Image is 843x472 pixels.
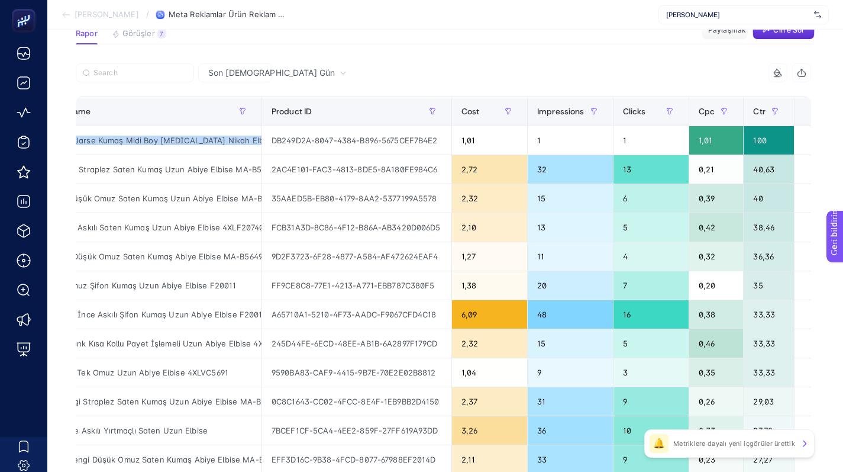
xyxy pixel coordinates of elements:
[744,155,793,184] div: 40,63
[452,242,527,271] div: 1,27
[25,358,261,387] div: Bakır Renk Tek Omuz Uzun Abiye Elbise 4XLVC5691
[689,329,743,358] div: 0,46
[689,300,743,329] div: 0,38
[613,387,689,416] div: 9
[744,300,793,329] div: 33,33
[773,25,805,34] font: Cin'e Sor
[744,213,793,242] div: 38,46
[528,271,613,300] div: 20
[814,9,821,21] img: svg%3e
[528,242,613,271] div: 11
[452,213,527,242] div: 2,10
[262,416,451,445] div: 7BCEF1CF-5CA4-4EE2-859F-27FF619A93DD
[452,126,527,155] div: 1,01
[452,387,527,416] div: 2,37
[528,416,613,445] div: 36
[689,184,743,213] div: 0,39
[25,213,261,242] div: Siyah İnce Askılı Saten Kumaş Uzun Abiye Elbise 4XLF20740
[689,242,743,271] div: 0,32
[25,329,261,358] div: Antrasit Renk Kısa Kollu Payet İşlemeli Uzun Abiye Elbise 4XLWGIN6064D
[452,184,527,213] div: 2,32
[452,300,527,329] div: 6,09
[613,416,689,445] div: 10
[25,155,261,184] div: Gül Kurusu Straplez Saten Kumaş Uzun Abiye Elbise MA-B5804-001K
[804,107,813,133] div: 8 items selected
[744,271,793,300] div: 35
[689,387,743,416] div: 0,26
[25,300,261,329] div: Buz Mavisi İnce Askılı Şifon Kumaş Uzun Abiye Elbise F20010
[528,387,613,416] div: 31
[208,68,335,78] font: Son [DEMOGRAPHIC_DATA] Gün
[689,126,743,155] div: 1,01
[452,329,527,358] div: 2,32
[753,107,765,116] span: Ctr
[708,25,746,34] font: Paylaşmak
[146,9,149,19] font: /
[528,126,613,155] div: 1
[169,9,324,19] font: Meta Reklamlar Ürün Reklam Performansı
[262,155,451,184] div: 2AC4E101-FAC3-4813-8DE5-8A180FE984C6
[272,107,312,116] span: Product ID
[528,300,613,329] div: 48
[623,107,646,116] span: Clicks
[613,358,689,387] div: 3
[744,358,793,387] div: 33,33
[452,155,527,184] div: 2,72
[528,329,613,358] div: 15
[75,9,139,19] font: [PERSON_NAME]
[613,126,689,155] div: 1
[262,271,451,300] div: FF9CE8C8-77E1-4213-A771-EBB787C380F5
[689,271,743,300] div: 0,20
[689,358,743,387] div: 0,35
[25,387,261,416] div: Pudra Rengi Straplez Saten Kumaş Uzun Abiye Elbise MA-B5804-001K
[613,329,689,358] div: 5
[744,416,793,445] div: 27,78
[653,439,665,448] font: 🔔
[452,271,527,300] div: 1,38
[613,242,689,271] div: 4
[528,358,613,387] div: 9
[452,358,527,387] div: 1,04
[528,184,613,213] div: 15
[613,184,689,213] div: 6
[7,3,54,12] font: Geri bildirim
[160,30,163,37] font: 7
[528,213,613,242] div: 13
[25,126,261,155] div: Tek Omuz Jarse Kumaş Midi Boy [MEDICAL_DATA] Nikah Elbisesi
[689,213,743,242] div: 0,42
[262,329,451,358] div: 245D44FE-6ECD-48EE-AB1B-6A2897F179CD
[25,242,261,271] div: Sarı Renk Düşük Omuz Saten Kumaş Abiye Elbise MA-B5649-001K
[744,126,793,155] div: 100
[537,107,584,116] span: Impressions
[262,358,451,387] div: 9590BA83-CAF9-4415-9B7E-70E2E02B8812
[613,155,689,184] div: 13
[262,126,451,155] div: DB249D2A-8047-4384-B896-5675CEF7B4E2
[262,184,451,213] div: 35AAED5B-EB80-4179-8AA2-5377199A5578
[122,28,155,38] font: Görüşler
[262,387,451,416] div: 0C8C1643-CC02-4FCC-8E4F-1EB9BB2D4150
[76,28,98,38] font: Rapor
[689,416,743,445] div: 0,33
[744,329,793,358] div: 33,33
[689,155,743,184] div: 0,21
[262,300,451,329] div: A65710A1-5210-4F73-AADC-F9067CFD4C18
[613,300,689,329] div: 16
[666,10,720,19] font: [PERSON_NAME]
[613,271,689,300] div: 7
[93,69,187,78] input: Search
[744,387,793,416] div: 29,03
[25,184,261,213] div: Açık Lila Düşük Omuz Saten Kumaş Uzun Abiye Elbise MA-B5649-001K
[262,242,451,271] div: 9D2F3723-6F28-4877-A584-AF472624EAF4
[452,416,527,445] div: 3,26
[613,213,689,242] div: 5
[262,213,451,242] div: FCB31A3D-8C86-4F12-B86A-AB3420D006D5
[25,416,261,445] div: Kırmızı İnce Askılı Yırtmaçlı Saten Uzun Elbise
[744,184,793,213] div: 40
[461,107,480,116] span: Cost
[25,271,261,300] div: Lila Tek Omuz Şifon Kumaş Uzun Abiye Elbise F20011
[528,155,613,184] div: 32
[752,21,815,40] button: Cin'e Sor
[744,242,793,271] div: 36,36
[805,107,828,116] div: +
[699,107,715,116] span: Cpc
